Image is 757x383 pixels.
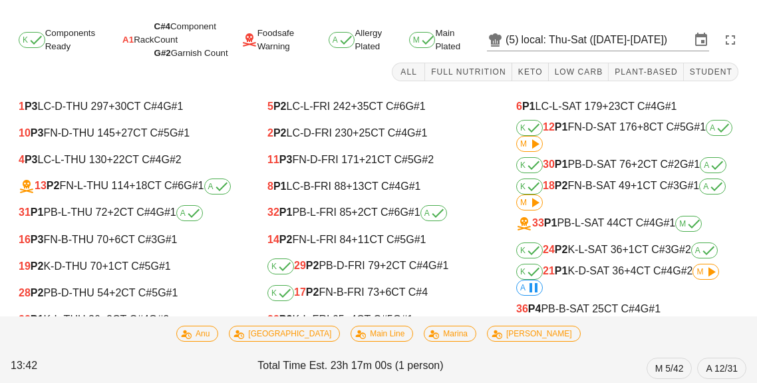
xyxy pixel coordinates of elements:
span: G#1 [158,287,178,298]
button: Plant-Based [609,63,684,81]
span: 29 [294,260,306,271]
b: P1 [522,101,535,112]
div: K-L-FRI 65 CT C#5 [267,314,490,326]
span: M [413,36,432,44]
div: PB-D-SAT 76 CT C#2 [516,157,738,173]
span: G#1 [686,121,706,133]
span: 11 [267,154,279,165]
span: 4 [19,154,25,165]
span: A [695,246,714,254]
span: +2 [631,159,643,170]
span: G#1 [405,101,425,112]
span: 13 [35,180,47,191]
button: Full Nutrition [425,63,512,81]
span: 12 [543,121,555,133]
span: +1 [102,260,114,272]
button: All [392,63,425,81]
span: G#1 [641,303,661,314]
span: Main Line [359,326,404,341]
b: P2 [273,101,287,112]
span: +2 [109,287,121,298]
span: Marina [432,326,468,341]
span: G#1 [184,180,204,191]
span: K [520,183,539,191]
div: FN-D-FRI 171 CT C#5 [267,154,490,166]
span: 10 [19,127,31,139]
b: P1 [544,217,557,228]
b: P1 [279,206,293,218]
button: Low Carb [549,63,609,81]
span: +1 [631,180,643,191]
b: P2 [555,244,568,255]
span: G#1 [428,260,448,271]
b: P2 [31,287,44,298]
span: +11 [351,234,369,245]
span: +2 [100,314,112,325]
span: M [679,220,698,228]
div: (5) [506,33,522,47]
span: K [271,289,290,297]
b: P2 [306,286,319,298]
b: P1 [555,121,568,133]
b: P3 [279,314,293,325]
div: LC-D-THU 297 CT C#4 [19,101,241,113]
span: K [520,246,539,254]
div: FN-D-SAT 176 CT C#5 [516,120,738,152]
b: P3 [25,101,38,112]
span: Student [689,67,732,77]
div: PB-D-THU 54 CT C#5 [19,287,241,299]
span: K [520,161,539,169]
span: A [333,36,351,44]
div: FN-B-THU 70 CT C#3 [19,234,241,246]
span: +22 [107,154,125,165]
span: 24 [543,244,555,255]
span: +18 [129,180,147,191]
span: 8 [267,181,273,192]
span: 22 [19,314,31,325]
div: K-L-THU 36 CT C#4 [19,314,241,326]
div: K-D-SAT 36 CT C#4 [516,264,738,296]
div: K-L-SAT 36 CT C#3 [516,242,738,258]
span: [GEOGRAPHIC_DATA] [238,326,332,341]
b: P2 [273,127,287,139]
span: G#2 [154,48,171,58]
span: A [710,124,728,132]
span: M [696,268,715,276]
b: P3 [31,127,44,139]
span: 32 [267,206,279,218]
div: FN-L-FRI 84 CT C#5 [267,234,490,246]
span: +13 [346,181,364,192]
span: G#1 [157,234,177,245]
span: G#1 [163,101,183,112]
span: G#1 [156,206,176,218]
span: 14 [267,234,279,245]
b: P3 [31,234,44,245]
span: +23 [602,101,620,112]
span: G#1 [400,181,420,192]
span: 21 [543,265,555,276]
span: +25 [353,127,371,139]
b: P2 [306,260,319,271]
div: Total Time Est. 23h 17m 00s (1 person) [255,355,502,382]
span: 18 [543,180,555,191]
div: PB-L-FRI 85 CT C#6 [267,205,490,221]
span: +1 [622,244,634,255]
div: Component Count Garnish Count [154,20,241,60]
div: K-D-THU 70 CT C#5 [19,260,241,272]
span: M 5/42 [655,358,684,378]
span: G#2 [149,314,169,325]
div: PB-L-THU 72 CT C#4 [19,205,241,221]
span: +27 [115,127,133,139]
span: +6 [108,234,120,245]
div: FN-B-FRI 73 CT C#4 [267,285,490,301]
b: P4 [528,303,541,314]
span: +2 [351,206,363,218]
span: A [520,284,539,292]
span: A [424,209,443,217]
span: C#4 [154,21,170,31]
span: +4 [345,314,357,325]
div: LC-L-THU 130 CT C#4 [19,154,241,166]
span: G#2 [671,244,691,255]
span: G#1 [406,234,426,245]
span: M [520,198,539,206]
